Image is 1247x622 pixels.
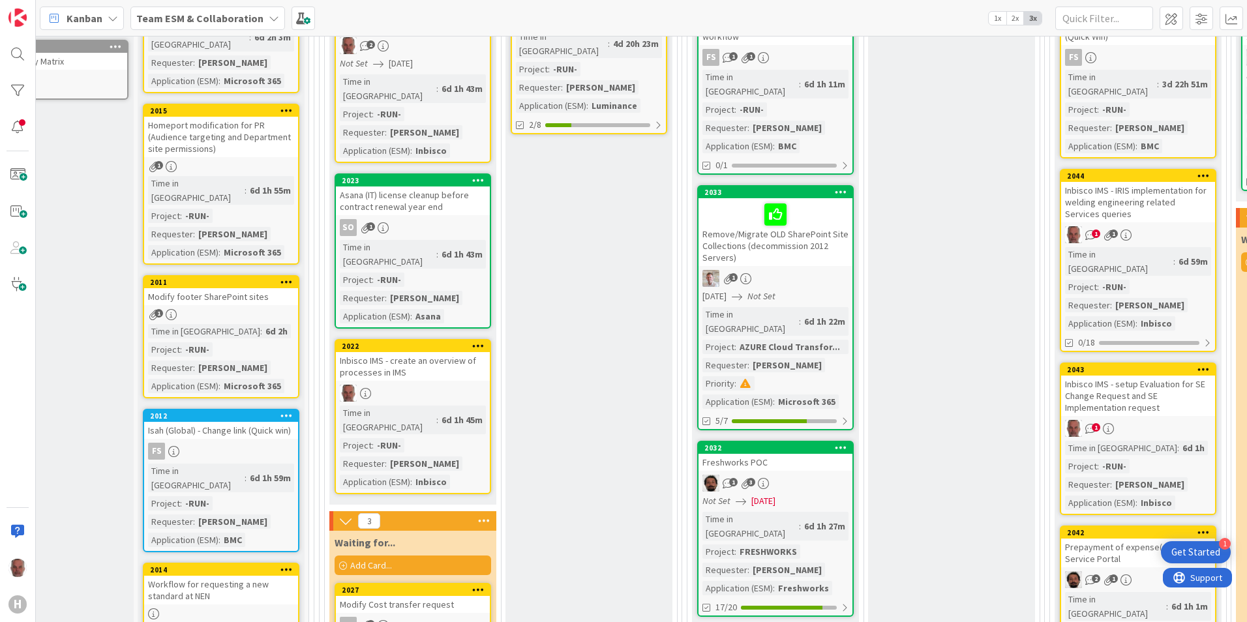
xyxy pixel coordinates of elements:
div: Time in [GEOGRAPHIC_DATA] [148,464,245,492]
span: 2 [1092,574,1100,583]
div: Workflow for requesting a new standard at NEN [144,576,298,604]
div: Luminance [588,98,640,113]
div: HB [1061,226,1215,243]
span: : [799,77,801,91]
div: 2015 [150,106,298,115]
span: : [218,74,220,88]
div: 6d 1h 59m [247,471,294,485]
div: Application (ESM) [148,533,218,547]
div: Isah (Global) - Change link (Quick win) [144,422,298,439]
span: : [1110,121,1112,135]
span: : [799,519,801,533]
div: FS [1065,49,1082,66]
div: -RUN- [374,438,404,452]
div: 6d 59m [1175,254,1211,269]
span: : [385,456,387,471]
span: : [410,143,412,158]
div: 6d 2h [262,324,291,338]
div: Priority [702,376,734,391]
span: 1 [1092,423,1100,432]
div: HB [1061,420,1215,437]
span: : [734,376,736,391]
b: Team ESM & Collaboration [136,12,263,25]
span: : [193,227,195,241]
span: Waiting for... [335,536,395,549]
span: [DATE] [389,57,413,70]
div: Requester [702,563,747,577]
div: Requester [516,80,561,95]
div: 2022 [336,340,490,352]
div: Application (ESM) [148,74,218,88]
div: Time in [GEOGRAPHIC_DATA] [340,406,436,434]
div: 1 [1219,538,1231,550]
span: 0/1 [715,158,728,172]
div: [PERSON_NAME] [1112,477,1188,492]
div: Project [702,340,734,354]
div: Application (ESM) [1065,496,1135,510]
span: 1 [1109,574,1118,583]
div: Application (ESM) [340,309,410,323]
div: [PERSON_NAME] [195,514,271,529]
div: Project [340,273,372,287]
span: 0/18 [1078,336,1095,349]
span: : [1135,316,1137,331]
div: Application (ESM) [1065,316,1135,331]
div: Requester [148,227,193,241]
div: Get Started [1171,546,1220,559]
div: 2032 [699,442,852,454]
span: 1x [989,12,1006,25]
div: Modify footer SharePoint sites [144,288,298,305]
div: Time in [GEOGRAPHIC_DATA] [148,176,245,205]
span: : [773,139,775,153]
div: 2023 [336,175,490,186]
div: 6d 1h 27m [801,519,849,533]
span: : [436,247,438,261]
div: 6d 1h 11m [801,77,849,91]
span: : [1135,139,1137,153]
div: SO [340,219,357,236]
div: [PERSON_NAME] [563,80,639,95]
div: 2044 [1061,170,1215,182]
div: Time in [GEOGRAPHIC_DATA] [702,512,799,541]
span: 1 [367,222,375,231]
div: Microsoft 365 [775,394,839,409]
div: 2022 [342,342,490,351]
span: : [1097,459,1099,473]
span: : [372,438,374,452]
div: Modify Cost transfer request [336,596,490,613]
i: Not Set [747,290,775,302]
div: 2022Inbisco IMS - create an overview of processes in IMS [336,340,490,381]
div: Requester [148,361,193,375]
div: Remove/Migrate OLD SharePoint Site Collections (decommission 2012 Servers) [699,198,852,266]
span: : [1173,254,1175,269]
div: Inbisco IMS - IRIS implementation for welding engineering related Services queries [1061,182,1215,222]
div: [PERSON_NAME] [195,227,271,241]
div: [PERSON_NAME] [1112,121,1188,135]
div: Project [702,102,734,117]
div: H [8,595,27,614]
div: Project [1065,459,1097,473]
div: Inbisco [1137,316,1175,331]
div: 2027 [342,585,490,595]
span: Add Card... [350,559,392,571]
div: Time in [GEOGRAPHIC_DATA] [148,324,260,338]
span: 1 [729,273,738,282]
div: Application (ESM) [702,581,773,595]
div: 2032 [704,443,852,452]
div: -RUN- [374,107,404,121]
div: 2011 [150,278,298,287]
div: Time in [GEOGRAPHIC_DATA] [702,70,799,98]
span: : [1097,102,1099,117]
div: Microsoft 365 [220,245,284,259]
span: 3x [1024,12,1042,25]
div: Time in [GEOGRAPHIC_DATA] [148,23,249,52]
div: 2012Isah (Global) - Change link (Quick win) [144,410,298,439]
div: Microsoft 365 [220,74,284,88]
span: : [747,121,749,135]
span: : [773,394,775,409]
img: AC [1065,571,1082,588]
div: AC [1061,571,1215,588]
span: : [385,291,387,305]
div: -RUN- [736,102,767,117]
div: 2043Inbisco IMS - setup Evaluation for SE Change Request and SE Implementation request [1061,364,1215,416]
